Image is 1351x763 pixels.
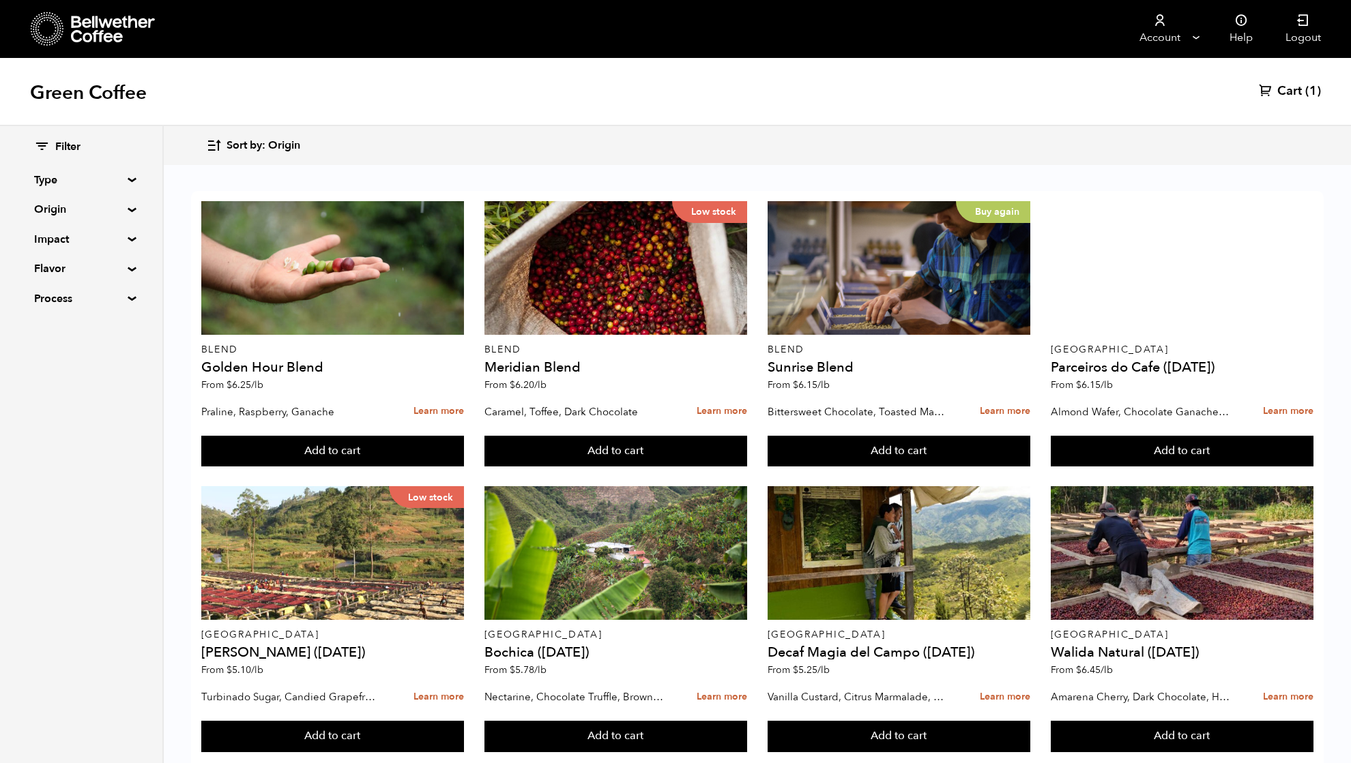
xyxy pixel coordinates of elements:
[484,345,748,355] p: Blend
[510,663,547,676] bdi: 5.78
[793,663,798,676] span: $
[534,378,547,391] span: /lb
[793,378,830,391] bdi: 6.15
[227,663,232,676] span: $
[768,630,1031,640] p: [GEOGRAPHIC_DATA]
[768,345,1031,355] p: Blend
[484,687,663,707] p: Nectarine, Chocolate Truffle, Brown Sugar
[34,231,128,248] summary: Impact
[484,663,547,676] span: From
[793,378,798,391] span: $
[1051,663,1113,676] span: From
[34,172,128,188] summary: Type
[768,361,1031,374] h4: Sunrise Blend
[1259,83,1321,100] a: Cart (1)
[793,663,830,676] bdi: 5.25
[34,201,128,218] summary: Origin
[201,378,263,391] span: From
[1051,378,1113,391] span: From
[768,378,830,391] span: From
[227,378,232,391] span: $
[206,130,300,162] button: Sort by: Origin
[672,201,747,223] p: Low stock
[768,436,1031,467] button: Add to cart
[1263,683,1313,712] a: Learn more
[484,378,547,391] span: From
[227,663,263,676] bdi: 5.10
[1051,361,1314,374] h4: Parceiros do Cafe ([DATE])
[1076,378,1081,391] span: $
[1305,83,1321,100] span: (1)
[1051,402,1230,422] p: Almond Wafer, Chocolate Ganache, Bing Cherry
[201,721,465,752] button: Add to cart
[1051,721,1314,752] button: Add to cart
[534,663,547,676] span: /lb
[980,683,1030,712] a: Learn more
[413,683,464,712] a: Learn more
[201,630,465,640] p: [GEOGRAPHIC_DATA]
[1051,436,1314,467] button: Add to cart
[510,663,515,676] span: $
[1051,630,1314,640] p: [GEOGRAPHIC_DATA]
[980,397,1030,426] a: Learn more
[697,397,747,426] a: Learn more
[484,361,748,374] h4: Meridian Blend
[484,630,748,640] p: [GEOGRAPHIC_DATA]
[817,378,830,391] span: /lb
[1076,663,1113,676] bdi: 6.45
[768,646,1031,659] h4: Decaf Magia del Campo ([DATE])
[768,402,946,422] p: Bittersweet Chocolate, Toasted Marshmallow, Candied Orange, Praline
[227,378,263,391] bdi: 6.25
[1051,345,1314,355] p: [GEOGRAPHIC_DATA]
[1051,646,1314,659] h4: Walida Natural ([DATE])
[227,138,300,153] span: Sort by: Origin
[484,721,748,752] button: Add to cart
[1076,663,1081,676] span: $
[484,646,748,659] h4: Bochica ([DATE])
[768,663,830,676] span: From
[251,378,263,391] span: /lb
[201,687,380,707] p: Turbinado Sugar, Candied Grapefruit, Spiced Plum
[510,378,515,391] span: $
[34,290,128,307] summary: Process
[201,436,465,467] button: Add to cart
[817,663,830,676] span: /lb
[768,687,946,707] p: Vanilla Custard, Citrus Marmalade, Caramel
[484,402,663,422] p: Caramel, Toffee, Dark Chocolate
[201,402,380,422] p: Praline, Raspberry, Ganache
[768,721,1031,752] button: Add to cart
[201,486,465,620] a: Low stock
[201,345,465,355] p: Blend
[201,663,263,676] span: From
[413,397,464,426] a: Learn more
[484,436,748,467] button: Add to cart
[34,260,128,277] summary: Flavor
[1076,378,1113,391] bdi: 6.15
[389,486,464,508] p: Low stock
[956,201,1030,223] p: Buy again
[1101,378,1113,391] span: /lb
[251,663,263,676] span: /lb
[1051,687,1230,707] p: Amarena Cherry, Dark Chocolate, Hibiscus
[55,140,81,155] span: Filter
[768,201,1031,335] a: Buy again
[1277,83,1302,100] span: Cart
[1263,397,1313,426] a: Learn more
[484,201,748,335] a: Low stock
[697,683,747,712] a: Learn more
[201,646,465,659] h4: [PERSON_NAME] ([DATE])
[510,378,547,391] bdi: 6.20
[201,361,465,374] h4: Golden Hour Blend
[30,80,147,105] h1: Green Coffee
[1101,663,1113,676] span: /lb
